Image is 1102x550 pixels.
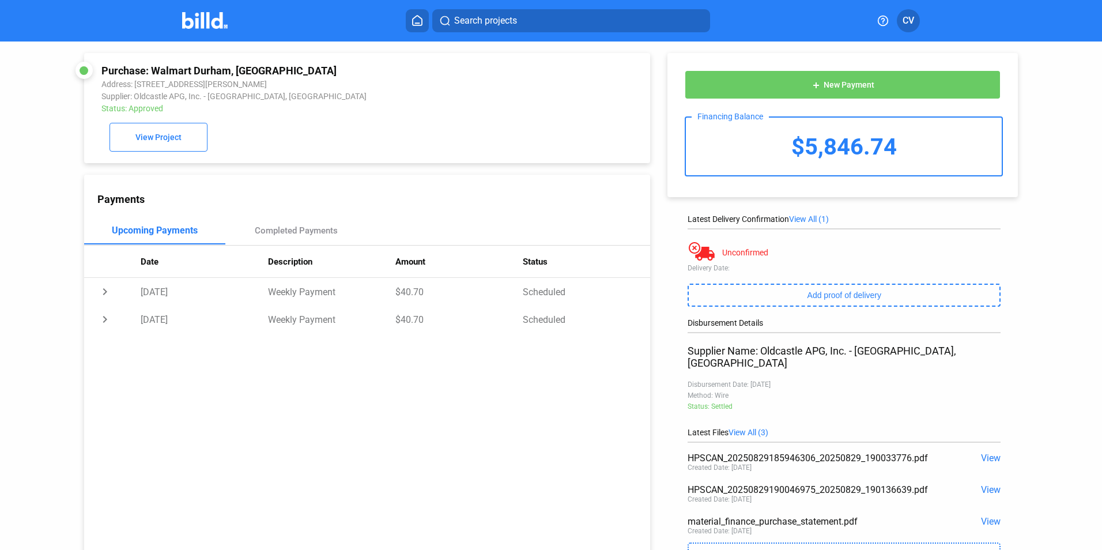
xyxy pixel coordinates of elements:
[523,306,650,333] td: Scheduled
[268,278,395,306] td: Weekly Payment
[692,112,769,121] div: Financing Balance
[688,516,938,527] div: material_finance_purchase_statement.pdf
[688,464,752,472] div: Created Date: [DATE]
[135,133,182,142] span: View Project
[686,118,1002,175] div: $5,846.74
[807,291,881,300] span: Add proof of delivery
[255,225,338,236] div: Completed Payments
[824,81,874,90] span: New Payment
[141,306,268,333] td: [DATE]
[688,214,1001,224] div: Latest Delivery Confirmation
[688,318,1001,327] div: Disbursement Details
[454,14,517,28] span: Search projects
[395,246,523,278] th: Amount
[268,246,395,278] th: Description
[688,428,1001,437] div: Latest Files
[903,14,914,28] span: CV
[688,402,1001,410] div: Status: Settled
[101,80,527,89] div: Address: [STREET_ADDRESS][PERSON_NAME]
[101,92,527,101] div: Supplier: Oldcastle APG, Inc. - [GEOGRAPHIC_DATA], [GEOGRAPHIC_DATA]
[897,9,920,32] button: CV
[688,381,1001,389] div: Disbursement Date: [DATE]
[112,225,198,236] div: Upcoming Payments
[981,484,1001,495] span: View
[141,278,268,306] td: [DATE]
[688,527,752,535] div: Created Date: [DATE]
[981,453,1001,464] span: View
[141,246,268,278] th: Date
[432,9,710,32] button: Search projects
[268,306,395,333] td: Weekly Payment
[688,484,938,495] div: HPSCAN_20250829190046975_20250829_190136639.pdf
[685,70,1001,99] button: New Payment
[101,65,527,77] div: Purchase: Walmart Durham, [GEOGRAPHIC_DATA]
[523,246,650,278] th: Status
[729,428,768,437] span: View All (3)
[97,193,650,205] div: Payments
[688,453,938,464] div: HPSCAN_20250829185946306_20250829_190033776.pdf
[722,248,768,257] div: Unconfirmed
[688,345,1001,369] div: Supplier Name: Oldcastle APG, Inc. - [GEOGRAPHIC_DATA], [GEOGRAPHIC_DATA]
[110,123,207,152] button: View Project
[789,214,829,224] span: View All (1)
[981,516,1001,527] span: View
[395,306,523,333] td: $40.70
[688,495,752,503] div: Created Date: [DATE]
[523,278,650,306] td: Scheduled
[688,391,1001,400] div: Method: Wire
[395,278,523,306] td: $40.70
[182,12,228,29] img: Billd Company Logo
[688,264,1001,272] div: Delivery Date:
[688,284,1001,307] button: Add proof of delivery
[812,81,821,90] mat-icon: add
[101,104,527,113] div: Status: Approved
